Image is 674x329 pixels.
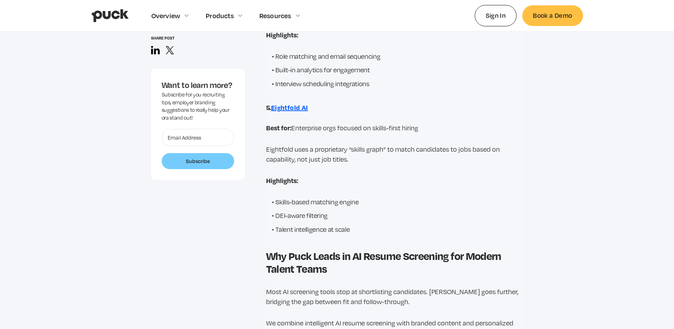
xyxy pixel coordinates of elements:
li: Built-in analytics for engagement [272,65,523,74]
p: Enterprise orgs focused on skills-first hiring [266,123,523,133]
strong: Highlights: [266,30,298,39]
strong: Why Puck Leads in AI Resume Screening for Modern Talent Teams [266,248,501,276]
input: Email Address [162,129,234,146]
div: Want to learn more? [162,79,234,91]
a: Eightfold AI [271,103,308,111]
strong: Best for: [266,123,291,132]
li: Interview scheduling integrations [272,79,523,88]
form: Want to learn more? [162,129,234,169]
a: Sign In [475,5,517,26]
li: DEI-aware filtering [272,210,523,220]
div: Products [206,12,234,20]
strong: 5. [266,103,271,112]
input: Subscribe [162,153,234,169]
div: Subscribe for you recruiting tips, employer branding suggestions to really help your ora stand out! [162,91,234,122]
a: Book a Demo [522,5,583,26]
div: Share post [151,36,245,40]
li: Role matching and email sequencing [272,51,523,61]
div: Resources [259,12,291,20]
li: Skills-based matching engine [272,197,523,206]
strong: Eightfold AI [271,103,308,112]
p: Most AI screening tools stop at shortlisting candidates. [PERSON_NAME] goes further, bridging the... [266,287,523,307]
p: Eightfold uses a proprietary “skills graph” to match candidates to jobs based on capability, not ... [266,144,523,164]
strong: Highlights: [266,176,298,185]
li: Talent intelligence at scale [272,224,523,234]
div: Overview [151,12,180,20]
